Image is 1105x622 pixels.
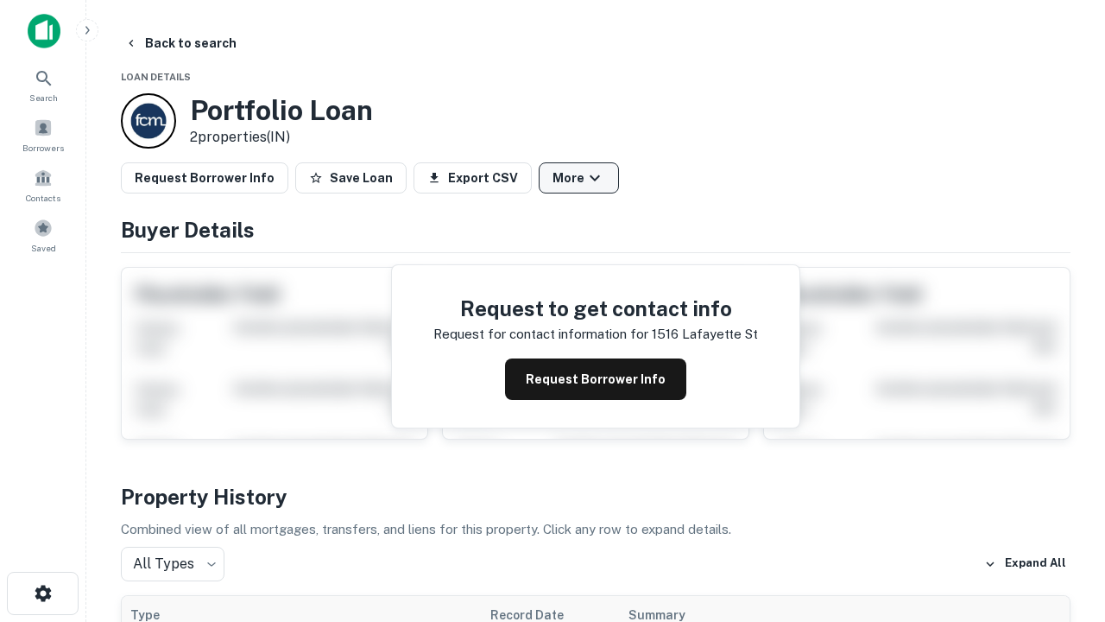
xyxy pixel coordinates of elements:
h3: Portfolio Loan [190,94,373,127]
span: Loan Details [121,72,191,82]
h4: Property History [121,481,1070,512]
button: Back to search [117,28,243,59]
p: Request for contact information for [433,324,648,345]
span: Search [29,91,58,105]
button: Request Borrower Info [505,359,686,400]
a: Saved [5,212,81,258]
a: Borrowers [5,111,81,158]
iframe: Chat Widget [1019,428,1105,511]
div: All Types [121,547,224,581]
p: Combined view of all mortgages, transfers, and liens for this property. Click any row to expand d... [121,519,1070,540]
p: 1516 lafayette st [652,324,758,345]
button: Request Borrower Info [121,162,288,194]
button: Expand All [980,551,1070,577]
span: Contacts [26,191,60,205]
button: Export CSV [414,162,532,194]
span: Borrowers [22,141,64,155]
button: More [539,162,619,194]
span: Saved [31,241,56,255]
h4: Buyer Details [121,214,1070,245]
img: capitalize-icon.png [28,14,60,48]
a: Contacts [5,162,81,208]
h4: Request to get contact info [433,293,758,324]
button: Save Loan [295,162,407,194]
p: 2 properties (IN) [190,127,373,148]
a: Search [5,61,81,108]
